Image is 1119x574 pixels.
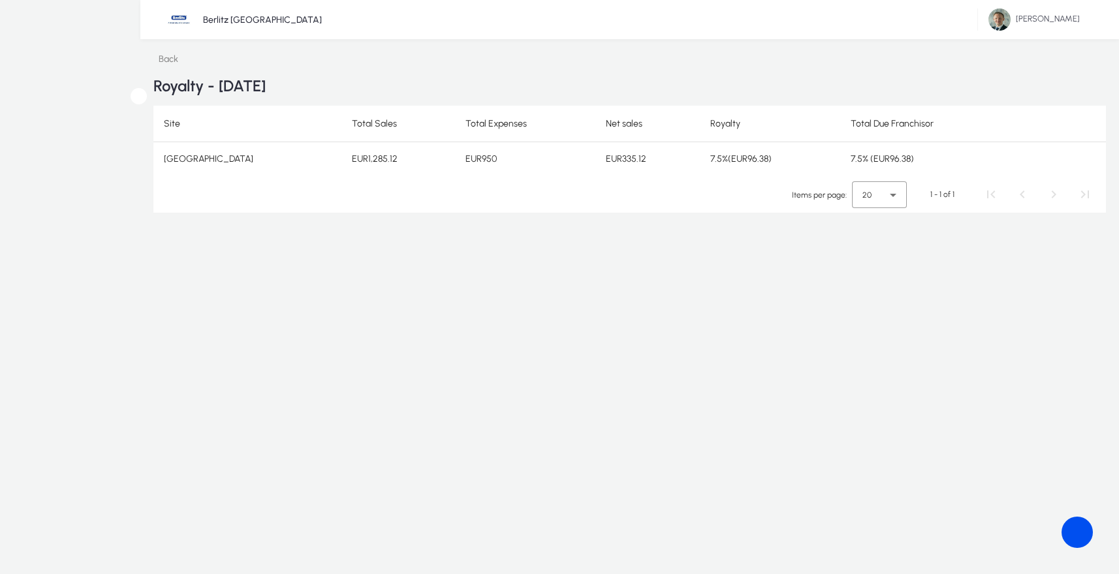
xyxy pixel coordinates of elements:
button: [PERSON_NAME] [978,8,1093,31]
th: Net sales [595,106,700,142]
span: [PERSON_NAME] [988,8,1082,31]
ui-money-value: EUR 96.38 [731,153,768,166]
ui-money-value: EUR 1,285.12 [352,153,398,166]
ui-money-value: EUR 335.12 [606,153,646,166]
img: 37.jpg [166,7,191,32]
h3: Royalty - [DATE] [153,78,266,94]
mat-paginator: Select page [153,176,1106,213]
th: Total Sales [341,106,455,142]
img: 81.jpg [988,8,1011,31]
td: 7.5% ( ) [700,142,840,176]
ui-money-value: EUR 950 [465,153,497,166]
td: 7.5% ( ) [840,142,1017,176]
span: 20 [862,190,872,200]
a: Back [153,52,178,67]
div: 1 - 1 of 1 [930,188,954,201]
th: Royalty [700,106,840,142]
th: Total Due Franchisor [840,106,1017,142]
div: Items per page: [792,189,847,202]
td: [GEOGRAPHIC_DATA] [153,142,341,176]
p: Berlitz [GEOGRAPHIC_DATA] [203,14,322,25]
th: Total Expenses [455,106,595,142]
ui-money-value: EUR 96.38 [874,153,911,166]
th: Site [153,106,341,142]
